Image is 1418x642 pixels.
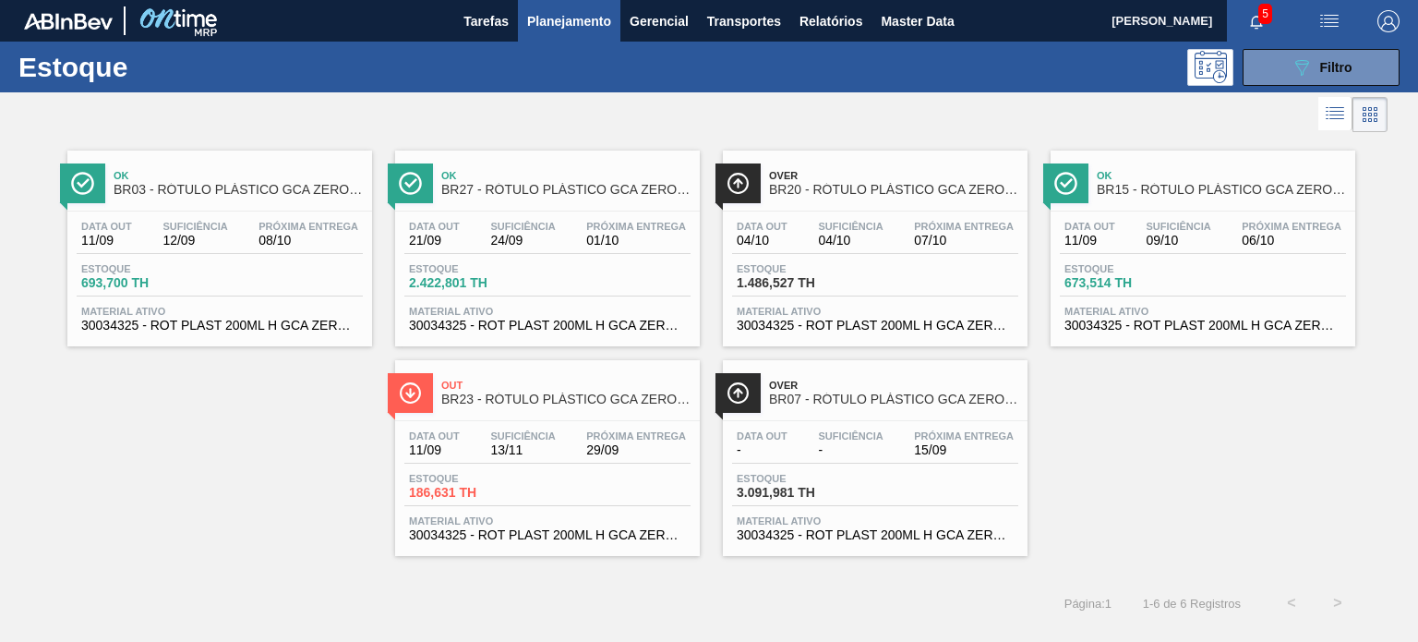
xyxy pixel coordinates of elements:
[18,56,283,78] h1: Estoque
[707,10,781,32] span: Transportes
[409,486,538,500] span: 186,631 TH
[1064,306,1341,317] span: Material ativo
[24,13,113,30] img: TNhmsLtSVTkK8tSr43FrP2fwEKptu5GPRR3wAAAABJRU5ErkJggg==
[1318,97,1352,132] div: Visão em Lista
[1139,597,1241,611] span: 1 - 6 de 6 Registros
[54,137,381,346] a: ÍconeOkBR03 - RÓTULO PLÁSTICO GCA ZERO 200ML HData out11/09Suficiência12/09Próxima Entrega08/10Es...
[1037,137,1364,346] a: ÍconeOkBR15 - RÓTULO PLÁSTICO GCA ZERO 200ML HData out11/09Suficiência09/10Próxima Entrega06/10Es...
[727,172,750,195] img: Ícone
[737,221,787,232] span: Data out
[737,319,1014,333] span: 30034325 - ROT PLAST 200ML H GCA ZERO S CL NIV25
[409,234,460,248] span: 21/09
[409,443,460,457] span: 11/09
[114,170,363,181] span: Ok
[81,234,132,248] span: 11/09
[737,528,1014,542] span: 30034325 - ROT PLAST 200ML H GCA ZERO S CL NIV25
[737,234,787,248] span: 04/10
[1318,10,1340,32] img: userActions
[818,430,883,442] span: Suficiência
[490,221,555,232] span: Suficiência
[737,515,1014,527] span: Material ativo
[409,430,460,442] span: Data out
[81,306,358,317] span: Material ativo
[441,170,691,181] span: Ok
[490,430,555,442] span: Suficiência
[1243,49,1400,86] button: Filtro
[409,306,686,317] span: Material ativo
[258,221,358,232] span: Próxima Entrega
[737,443,787,457] span: -
[1352,97,1388,132] div: Visão em Cards
[881,10,954,32] span: Master Data
[441,183,691,197] span: BR27 - RÓTULO PLÁSTICO GCA ZERO 200ML H
[1377,10,1400,32] img: Logout
[1268,580,1315,626] button: <
[490,234,555,248] span: 24/09
[586,221,686,232] span: Próxima Entrega
[586,443,686,457] span: 29/09
[737,263,866,274] span: Estoque
[1242,221,1341,232] span: Próxima Entrega
[1258,4,1272,24] span: 5
[769,183,1018,197] span: BR20 - RÓTULO PLÁSTICO GCA ZERO 200ML H
[1242,234,1341,248] span: 06/10
[409,515,686,527] span: Material ativo
[769,393,1018,406] span: BR07 - RÓTULO PLÁSTICO GCA ZERO 200ML H
[258,234,358,248] span: 08/10
[527,10,611,32] span: Planejamento
[81,263,210,274] span: Estoque
[409,319,686,333] span: 30034325 - ROT PLAST 200ML H GCA ZERO S CL NIV25
[630,10,689,32] span: Gerencial
[914,234,1014,248] span: 07/10
[1064,319,1341,333] span: 30034325 - ROT PLAST 200ML H GCA ZERO S CL NIV25
[1064,263,1194,274] span: Estoque
[709,137,1037,346] a: ÍconeOverBR20 - RÓTULO PLÁSTICO GCA ZERO 200ML HData out04/10Suficiência04/10Próxima Entrega07/10...
[381,137,709,346] a: ÍconeOkBR27 - RÓTULO PLÁSTICO GCA ZERO 200ML HData out21/09Suficiência24/09Próxima Entrega01/10Es...
[769,170,1018,181] span: Over
[1146,234,1210,248] span: 09/10
[1064,597,1112,611] span: Página : 1
[441,380,691,391] span: Out
[737,473,866,484] span: Estoque
[1054,172,1077,195] img: Ícone
[409,263,538,274] span: Estoque
[914,443,1014,457] span: 15/09
[1064,221,1115,232] span: Data out
[769,380,1018,391] span: Over
[1320,60,1352,75] span: Filtro
[737,430,787,442] span: Data out
[399,172,422,195] img: Ícone
[818,234,883,248] span: 04/10
[81,221,132,232] span: Data out
[727,382,750,405] img: Ícone
[381,346,709,556] a: ÍconeOutBR23 - RÓTULO PLÁSTICO GCA ZERO 200ML HData out11/09Suficiência13/11Próxima Entrega29/09E...
[162,221,227,232] span: Suficiência
[818,221,883,232] span: Suficiência
[914,430,1014,442] span: Próxima Entrega
[1064,234,1115,248] span: 11/09
[1146,221,1210,232] span: Suficiência
[586,234,686,248] span: 01/10
[709,346,1037,556] a: ÍconeOverBR07 - RÓTULO PLÁSTICO GCA ZERO 200ML HData out-Suficiência-Próxima Entrega15/09Estoque3...
[162,234,227,248] span: 12/09
[1064,276,1194,290] span: 673,514 TH
[441,393,691,406] span: BR23 - RÓTULO PLÁSTICO GCA ZERO 200ML H
[81,276,210,290] span: 693,700 TH
[1315,580,1361,626] button: >
[1097,170,1346,181] span: Ok
[490,443,555,457] span: 13/11
[799,10,862,32] span: Relatórios
[463,10,509,32] span: Tarefas
[1097,183,1346,197] span: BR15 - RÓTULO PLÁSTICO GCA ZERO 200ML H
[818,443,883,457] span: -
[737,306,1014,317] span: Material ativo
[399,382,422,405] img: Ícone
[1227,8,1286,34] button: Notificações
[737,276,866,290] span: 1.486,527 TH
[737,486,866,500] span: 3.091,981 TH
[114,183,363,197] span: BR03 - RÓTULO PLÁSTICO GCA ZERO 200ML H
[1187,49,1233,86] div: Pogramando: nenhum usuário selecionado
[71,172,94,195] img: Ícone
[409,473,538,484] span: Estoque
[409,221,460,232] span: Data out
